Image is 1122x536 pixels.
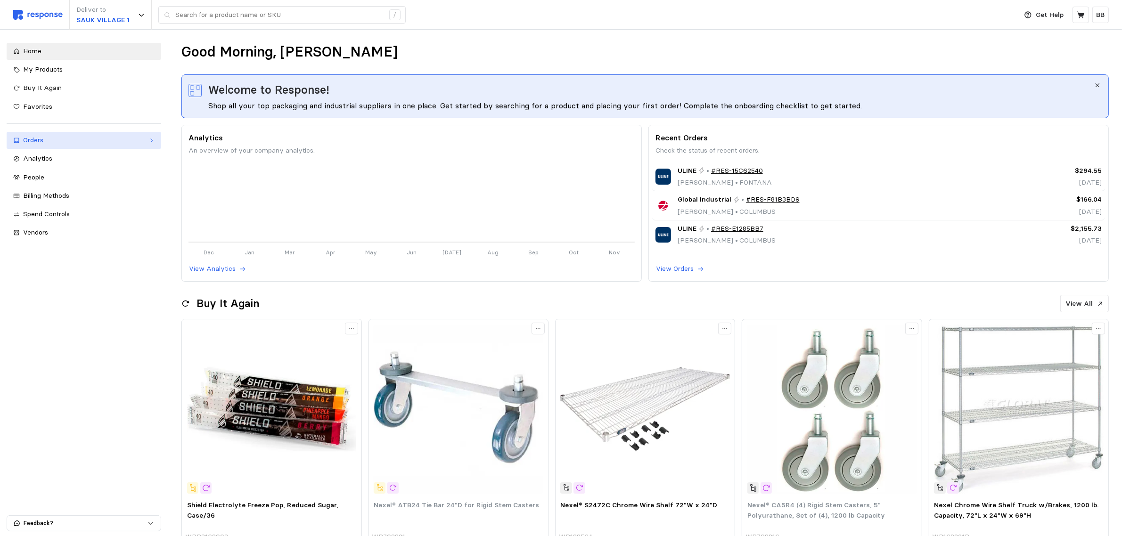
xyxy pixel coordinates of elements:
span: Analytics [23,154,52,162]
button: BB [1092,7,1109,23]
tspan: Nov [609,249,620,256]
p: • [706,224,709,234]
img: 798816A.webp [747,325,917,494]
p: Feedback? [24,519,147,528]
span: ULINE [678,224,696,234]
p: [PERSON_NAME] COLUMBUS [678,207,800,217]
img: ORN_965-02-04-01-36-MX.webp [187,325,356,494]
span: People [23,173,44,181]
button: View Orders [655,263,704,275]
tspan: Jan [245,249,254,256]
p: [PERSON_NAME] FONTANA [678,178,772,188]
div: Shop all your top packaging and industrial suppliers in one place. Get started by searching for a... [208,100,1093,111]
img: nxlate72x24x63truck.jpg [934,325,1103,494]
span: Favorites [23,102,52,111]
a: #RES-F81B3BD9 [746,195,800,205]
a: Spend Controls [7,206,161,223]
tspan: Aug [487,249,499,256]
img: ULINE [655,169,671,184]
tspan: Dec [204,249,214,256]
a: People [7,169,161,186]
tspan: May [365,249,377,256]
p: View Analytics [189,264,236,274]
tspan: Mar [285,249,295,256]
span: • [733,178,739,187]
span: Billing Methods [23,191,69,200]
span: My Products [23,65,63,73]
tspan: Jun [407,249,417,256]
span: • [733,236,739,244]
p: View Orders [656,264,694,274]
img: svg%3e [188,84,202,97]
span: Nexel® ATB24 Tie Bar 24"D for Rigid Stem Casters [374,501,539,509]
tspan: Oct [569,249,579,256]
p: [PERSON_NAME] COLUMBUS [678,236,776,246]
a: Vendors [7,224,161,241]
p: • [706,166,709,176]
a: #RES-E1285BB7 [711,224,763,234]
p: An overview of your company analytics. [188,146,635,156]
img: svg%3e [13,10,63,20]
p: $2,155.73 [995,224,1102,234]
h1: Good Morning, [PERSON_NAME] [181,43,398,61]
p: • [741,195,744,205]
a: Orders [7,132,161,149]
tspan: [DATE] [443,249,462,256]
p: Check the status of recent orders. [655,146,1102,156]
button: Get Help [1019,6,1070,24]
span: Shield Electrolyte Freeze Pop, Reduced Sugar, Case/36 [187,501,338,520]
img: ULINE [655,227,671,243]
button: View Analytics [188,263,246,275]
div: Orders [23,135,145,146]
span: Global Industrial [678,195,731,205]
p: Recent Orders [655,132,1102,144]
p: $166.04 [995,195,1102,205]
p: SAUK VILLAGE 1 [76,15,130,25]
a: Buy It Again [7,80,161,97]
span: Vendors [23,228,48,236]
span: Buy It Again [23,83,62,92]
img: 188564.webp [560,325,729,494]
button: View All [1060,295,1109,313]
img: 32181673.webp [374,325,543,494]
p: Analytics [188,132,635,144]
p: Deliver to [76,5,130,15]
button: Feedback? [7,516,161,531]
p: Get Help [1036,10,1064,20]
span: Spend Controls [23,210,70,218]
span: Nexel Chrome Wire Shelf Truck w/Brakes, 1200 lb. Capacity, 72"L x 24"W x 69"H [934,501,1098,520]
span: Home [23,47,41,55]
tspan: Apr [326,249,336,256]
p: BB [1097,10,1105,20]
a: Analytics [7,150,161,167]
a: Billing Methods [7,187,161,204]
tspan: Sep [528,249,539,256]
span: Nexel® S2472C Chrome Wire Shelf 72"W x 24"D [560,501,717,509]
p: [DATE] [995,236,1102,246]
img: Global Industrial [655,198,671,213]
a: Home [7,43,161,60]
a: My Products [7,61,161,78]
p: View All [1066,299,1093,309]
span: Nexel® CA5R4 (4) Rigid Stem Casters, 5" Polyurathane, Set of (4), 1200 lb Capacity [747,501,885,520]
a: Favorites [7,98,161,115]
p: $294.55 [995,166,1102,176]
div: / [389,9,401,21]
span: ULINE [678,166,696,176]
input: Search for a product name or SKU [175,7,384,24]
span: • [733,207,739,216]
span: Welcome to Response! [208,81,329,98]
h2: Buy It Again [197,296,259,311]
a: #RES-15C62540 [711,166,763,176]
p: [DATE] [995,207,1102,217]
p: [DATE] [995,178,1102,188]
